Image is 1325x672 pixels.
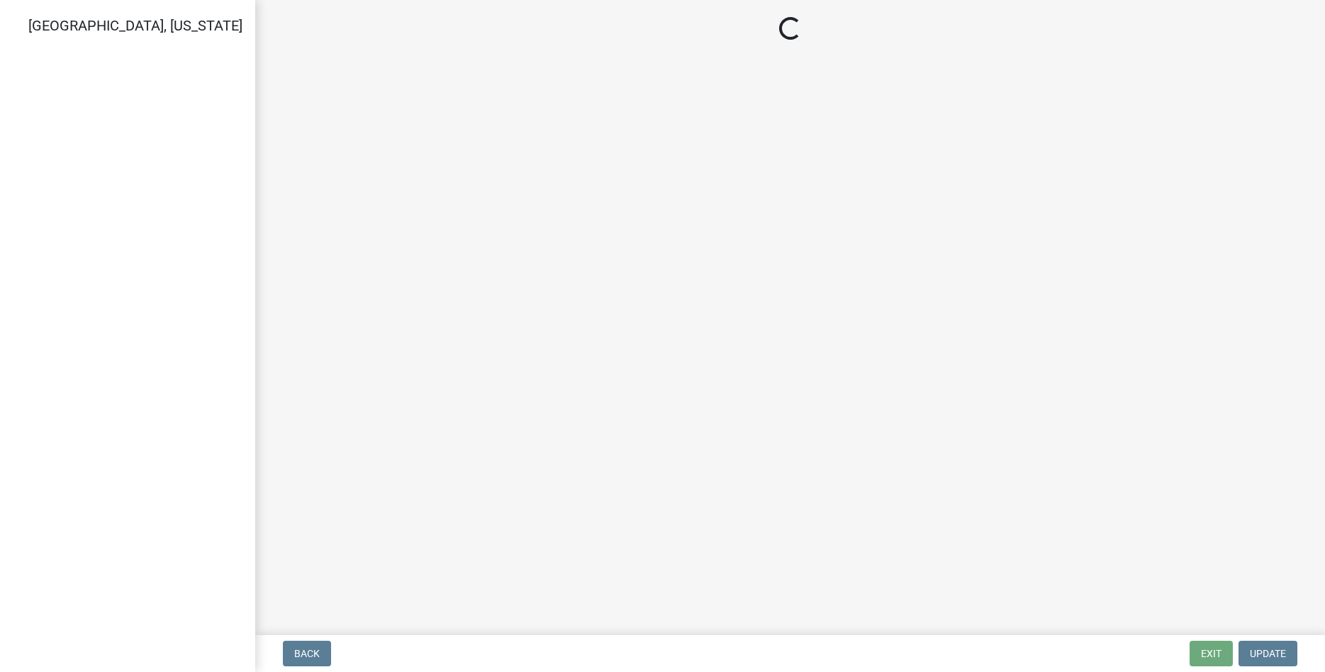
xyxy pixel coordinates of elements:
[1239,641,1297,666] button: Update
[294,648,320,659] span: Back
[28,17,242,34] span: [GEOGRAPHIC_DATA], [US_STATE]
[1190,641,1233,666] button: Exit
[283,641,331,666] button: Back
[1250,648,1286,659] span: Update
